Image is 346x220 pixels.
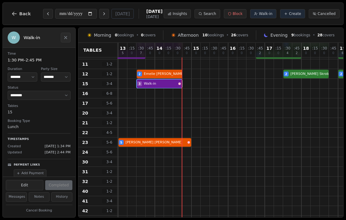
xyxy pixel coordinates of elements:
[82,188,88,194] span: 40
[14,169,46,178] button: Add Payment
[102,169,117,174] span: 1 - 2
[156,46,162,50] span: 14
[82,71,88,77] span: 12
[43,9,53,19] button: Previous day
[309,9,340,18] button: Cancelled
[275,46,281,50] span: : 15
[102,208,117,213] span: 1 - 2
[129,46,135,50] span: : 15
[8,67,37,72] dt: Duration
[232,52,234,55] span: 0
[41,67,71,72] dt: Party Size
[149,52,151,55] span: 0
[120,46,126,50] span: 13
[140,52,142,55] span: 7
[250,9,276,18] button: Walk-in
[14,163,40,167] p: Payment Links
[102,71,117,76] span: 1 - 2
[224,9,246,18] button: Block
[139,82,141,86] span: 3
[102,91,117,96] span: 6 - 8
[193,46,199,50] span: 15
[99,9,109,19] button: Next day
[186,52,188,55] span: 0
[277,52,279,55] span: 0
[220,46,226,50] span: : 45
[291,33,294,37] span: 9
[318,11,336,16] span: Cancelled
[231,33,236,37] span: 26
[268,52,270,55] span: 0
[8,124,71,130] dd: Lunch
[8,31,20,44] div: W
[146,14,162,19] span: [DATE]
[317,33,322,37] span: 28
[141,33,144,37] span: 0
[82,90,88,97] span: 16
[342,52,344,55] span: 6
[173,11,187,16] span: Insights
[82,198,88,204] span: 41
[166,46,171,50] span: : 15
[6,192,27,202] button: Messages
[291,33,310,38] span: bookings
[19,12,31,16] span: Back
[8,85,71,90] dt: Status
[6,180,43,190] button: Edit
[24,35,57,41] h2: Walk-in
[289,11,301,16] span: Create
[8,51,71,57] dt: Time
[82,149,88,155] span: 24
[102,150,117,155] span: 5 - 6
[313,33,315,38] span: •
[6,207,72,215] button: Cancel Booking
[83,47,102,53] span: Tables
[202,33,208,37] span: 10
[211,46,217,50] span: : 30
[285,72,287,76] span: 2
[102,159,117,164] span: 3 - 4
[82,169,88,175] span: 31
[239,46,245,50] span: : 15
[144,71,184,77] span: Emelie [PERSON_NAME]
[102,130,117,135] span: 4 - 5
[266,46,272,50] span: 17
[120,140,122,145] span: 5
[147,46,153,50] span: : 45
[144,81,177,86] span: Walk-in
[248,46,254,50] span: : 30
[111,9,134,19] button: [DATE]
[102,101,117,106] span: 5 - 6
[102,81,117,86] span: 3 - 4
[259,52,261,55] span: 2
[146,8,162,14] span: [DATE]
[305,52,307,55] span: 0
[226,33,228,38] span: •
[270,32,287,38] span: Evening
[202,33,224,38] span: bookings
[45,150,71,155] span: [DATE] 2:44 PM
[102,179,117,184] span: 1 - 2
[102,189,117,194] span: 1 - 2
[285,46,290,50] span: : 30
[82,139,88,145] span: 23
[222,52,224,55] span: 0
[158,52,160,55] span: 0
[82,100,88,106] span: 17
[94,32,111,38] span: Morning
[138,46,144,50] span: : 30
[213,52,215,55] span: 0
[314,52,316,55] span: 0
[61,33,71,42] button: Close
[45,144,71,149] span: [DATE] 1:34 PM
[115,33,117,37] span: 0
[321,46,327,50] span: : 30
[230,46,235,50] span: 16
[257,46,263,50] span: : 45
[303,46,309,50] span: 18
[82,130,88,136] span: 22
[8,144,21,149] span: Created
[82,61,88,67] span: 11
[286,52,288,55] span: 4
[82,208,88,214] span: 42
